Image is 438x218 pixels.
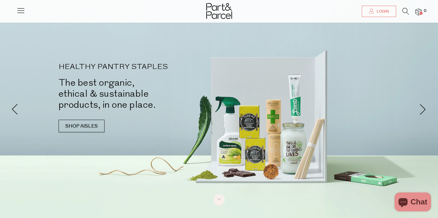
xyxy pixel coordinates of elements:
[415,9,422,15] a: 0
[362,6,396,17] a: Login
[59,63,229,71] p: HEALTHY PANTRY STAPLES
[59,77,229,110] h2: The best organic, ethical & sustainable products, in one place.
[375,9,389,14] span: Login
[422,8,428,14] span: 0
[393,192,433,213] inbox-online-store-chat: Shopify online store chat
[59,120,105,132] a: SHOP AISLES
[206,3,232,19] img: Part&Parcel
